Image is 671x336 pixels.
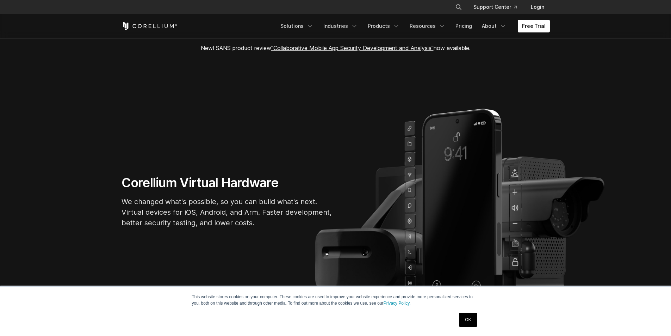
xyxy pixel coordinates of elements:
[451,20,476,32] a: Pricing
[459,313,477,327] a: OK
[122,22,178,30] a: Corellium Home
[276,20,318,32] a: Solutions
[271,44,434,51] a: "Collaborative Mobile App Security Development and Analysis"
[319,20,362,32] a: Industries
[384,301,411,306] a: Privacy Policy.
[478,20,511,32] a: About
[468,1,522,13] a: Support Center
[122,175,333,191] h1: Corellium Virtual Hardware
[364,20,404,32] a: Products
[518,20,550,32] a: Free Trial
[201,44,471,51] span: New! SANS product review now available.
[447,1,550,13] div: Navigation Menu
[525,1,550,13] a: Login
[192,294,479,306] p: This website stores cookies on your computer. These cookies are used to improve your website expe...
[276,20,550,32] div: Navigation Menu
[405,20,450,32] a: Resources
[452,1,465,13] button: Search
[122,196,333,228] p: We changed what's possible, so you can build what's next. Virtual devices for iOS, Android, and A...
